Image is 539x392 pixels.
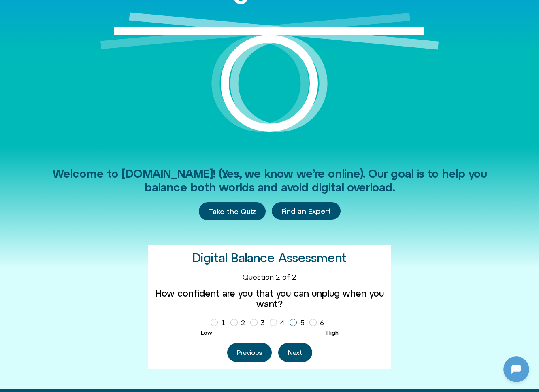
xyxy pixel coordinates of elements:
[272,202,341,220] a: Find an Expert
[309,316,327,330] label: 6
[155,273,385,362] form: Homepage Sign Up
[250,316,268,330] label: 3
[52,167,487,194] span: Welcome to [DOMAIN_NAME]! (Yes, we know we’re online). Our goal is to help you balance both world...
[290,316,308,330] label: 5
[227,343,272,362] button: Previous
[209,207,256,216] span: Take the Quiz
[199,202,266,221] a: Take the Quiz
[155,288,385,309] label: How confident are you that you can unplug when you want?
[278,343,312,362] button: Next
[201,329,212,336] span: Low
[230,316,249,330] label: 2
[326,329,339,336] span: High
[503,356,529,382] iframe: Botpress
[155,273,385,282] div: Question 2 of 2
[281,207,331,215] span: Find an Expert
[192,251,347,265] h2: Digital Balance Assessment
[270,316,288,330] label: 4
[211,316,229,330] label: 1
